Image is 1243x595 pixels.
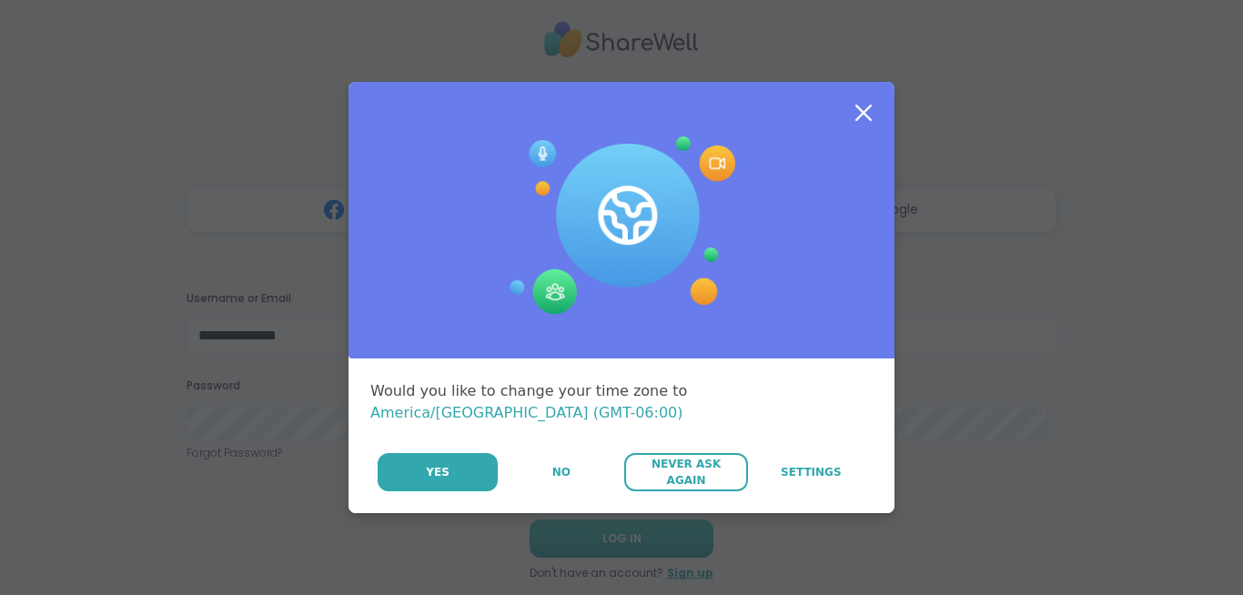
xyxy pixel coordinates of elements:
button: Never Ask Again [624,453,747,491]
span: Never Ask Again [633,456,738,489]
span: No [552,464,571,480]
div: Would you like to change your time zone to [370,380,873,424]
span: America/[GEOGRAPHIC_DATA] (GMT-06:00) [370,404,683,421]
button: No [500,453,622,491]
span: Settings [781,464,842,480]
span: Yes [426,464,450,480]
a: Settings [750,453,873,491]
button: Yes [378,453,498,491]
img: Session Experience [508,136,735,315]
